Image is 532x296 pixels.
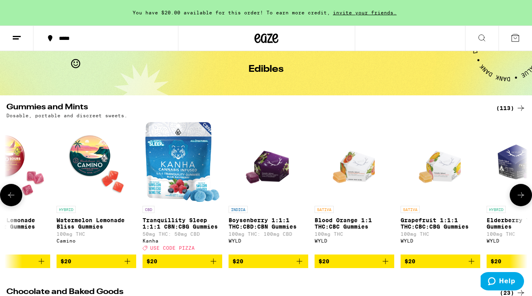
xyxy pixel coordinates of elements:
p: Dosable, portable and discreet sweets. [6,113,127,118]
p: 50mg THC: 50mg CBD [143,231,222,237]
iframe: Opens a widget where you can find more information [481,272,524,292]
span: $20 [319,258,329,264]
p: SATIVA [401,206,420,213]
p: 100mg THC [401,231,480,237]
h1: Edibles [248,65,284,74]
p: Blood Orange 1:1 THC:CBC Gummies [315,217,394,230]
p: 100mg THC [57,231,136,237]
h2: Gummies and Mints [6,103,487,113]
button: Add to bag [57,255,136,268]
p: HYBRID [57,206,76,213]
span: $20 [491,258,501,264]
p: HYBRID [487,206,506,213]
a: Open page for Blood Orange 1:1 THC:CBC Gummies from WYLD [315,122,394,255]
span: USE CODE PIZZA [150,245,195,251]
span: $20 [405,258,415,264]
button: Add to bag [229,255,308,268]
p: INDICA [229,206,248,213]
img: WYLD - Blood Orange 1:1 THC:CBC Gummies [326,122,383,202]
span: $20 [233,258,243,264]
img: WYLD - Grapefruit 1:1:1 THC:CBC:CBG Gummies [412,122,469,202]
a: Open page for Grapefruit 1:1:1 THC:CBC:CBG Gummies from WYLD [401,122,480,255]
p: Tranquillity Sleep 1:1:1 CBN:CBG Gummies [143,217,222,230]
p: 100mg THC [315,231,394,237]
a: Open page for Tranquillity Sleep 1:1:1 CBN:CBG Gummies from Kanha [143,122,222,255]
p: Grapefruit 1:1:1 THC:CBC:CBG Gummies [401,217,480,230]
a: Open page for Watermelon Lemonade Bliss Gummies from Camino [57,122,136,255]
div: WYLD [401,238,480,243]
p: Boysenberry 1:1:1 THC:CBD:CBN Gummies [229,217,308,230]
p: CBD [143,206,155,213]
button: Add to bag [315,255,394,268]
p: SATIVA [315,206,334,213]
button: Add to bag [143,255,222,268]
img: WYLD - Boysenberry 1:1:1 THC:CBD:CBN Gummies [240,122,297,202]
div: Camino [57,238,136,243]
p: 100mg THC: 100mg CBD [229,231,308,237]
span: $20 [61,258,71,264]
span: invite your friends. [330,10,399,15]
img: Camino - Watermelon Lemonade Bliss Gummies [57,122,136,202]
button: Add to bag [401,255,480,268]
a: Open page for Boysenberry 1:1:1 THC:CBD:CBN Gummies from WYLD [229,122,308,255]
p: Watermelon Lemonade Bliss Gummies [57,217,136,230]
a: (113) [496,103,526,113]
div: WYLD [315,238,394,243]
span: You have $20.00 available for this order! To earn more credit, [133,10,330,15]
div: WYLD [229,238,308,243]
div: Kanha [143,238,222,243]
span: $20 [147,258,157,264]
img: Kanha - Tranquillity Sleep 1:1:1 CBN:CBG Gummies [145,122,219,202]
